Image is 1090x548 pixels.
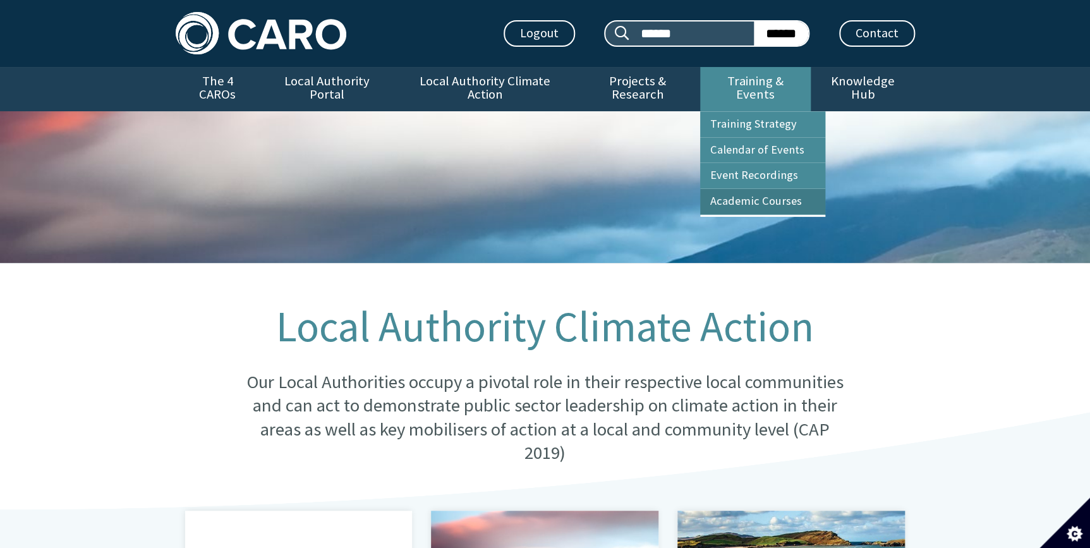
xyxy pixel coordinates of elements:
a: Contact [839,20,915,47]
a: The 4 CAROs [176,67,260,111]
a: Logout [504,20,575,47]
button: Set cookie preferences [1039,497,1090,548]
a: Local Authority Climate Action [395,67,575,111]
h1: Local Authority Climate Action [238,303,851,350]
p: Our Local Authorities occupy a pivotal role in their respective local communities and can act to ... [238,370,851,465]
a: Training Strategy [700,112,825,137]
a: Training & Events [700,67,811,111]
a: Local Authority Portal [260,67,395,111]
a: Projects & Research [575,67,700,111]
a: Knowledge Hub [811,67,914,111]
a: Calendar of Events [700,138,825,163]
a: Event Recordings [700,163,825,188]
img: Caro logo [176,12,346,54]
a: Academic Courses [700,189,825,214]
